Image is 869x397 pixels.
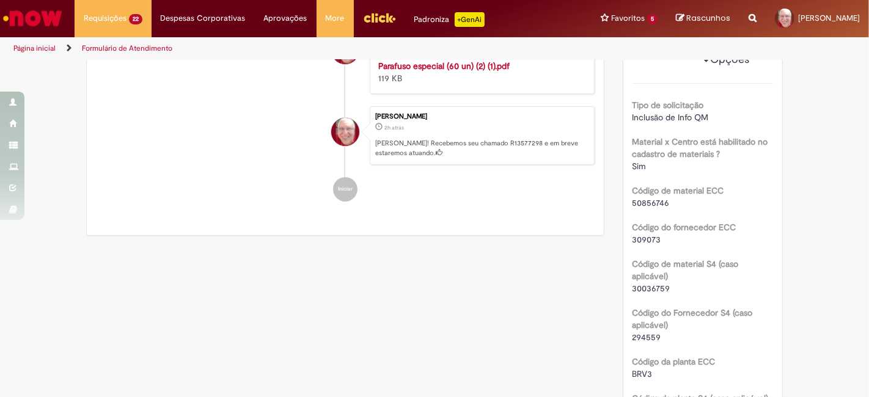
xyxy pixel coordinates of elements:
b: Código do fornecedor ECC [632,222,736,233]
span: Sim [632,161,647,172]
p: [PERSON_NAME]! Recebemos seu chamado R13577298 e em breve estaremos atuando. [375,139,588,158]
span: Inclusão de Info QM [632,112,709,123]
img: ServiceNow [1,6,64,31]
b: Material x Centro está habilitado no cadastro de materiais ? [632,136,768,159]
span: More [326,12,345,24]
span: 2h atrás [384,124,404,131]
b: Código da planta ECC [632,356,716,367]
span: Favoritos [611,12,645,24]
b: Código de material S4 (caso aplicável) [632,258,739,282]
span: Rascunhos [686,12,730,24]
a: Formulário de Atendimento [82,43,172,53]
span: 5 [647,14,658,24]
span: 50856746 [632,197,670,208]
a: Parafuso especial (60 un) (2) (1).pdf [378,60,510,71]
span: 22 [129,14,142,24]
span: Requisições [84,12,127,24]
a: Página inicial [13,43,56,53]
span: Despesas Corporativas [161,12,246,24]
div: 119 KB [378,60,582,84]
span: BRV3 [632,368,653,379]
img: click_logo_yellow_360x200.png [363,9,396,27]
b: Tipo de solicitação [632,100,704,111]
time: 29/09/2025 14:31:41 [384,124,404,131]
div: [PERSON_NAME] [375,113,588,120]
span: 294559 [632,332,661,343]
p: +GenAi [455,12,485,27]
ul: Trilhas de página [9,37,570,60]
span: Aprovações [264,12,307,24]
a: Rascunhos [676,13,730,24]
span: 309073 [632,234,661,245]
b: Código do Fornecedor S4 (caso aplicável) [632,307,753,330]
div: Fernando Cesar Ferreira [331,118,359,146]
div: Padroniza [414,12,485,27]
li: Fernando Cesar Ferreira [96,106,595,165]
span: 30036759 [632,283,670,294]
span: [PERSON_NAME] [798,13,860,23]
b: Código de material ECC [632,185,724,196]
